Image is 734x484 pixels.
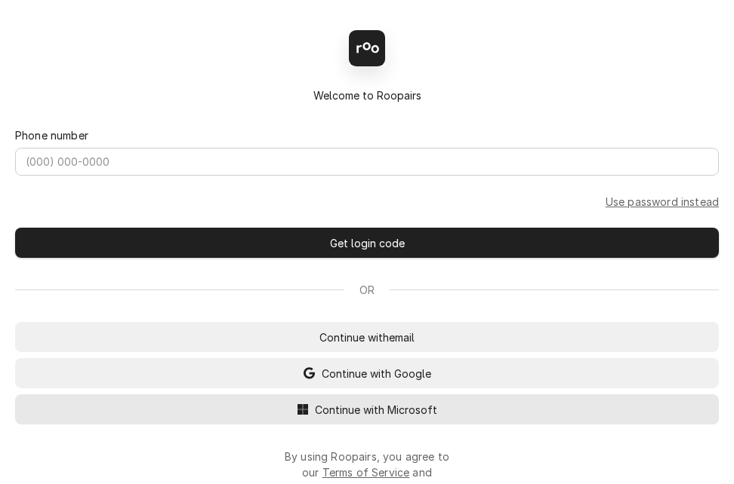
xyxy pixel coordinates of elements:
[322,466,410,479] a: Terms of Service
[319,366,434,381] span: Continue with Google
[15,127,88,143] label: Phone number
[316,329,418,345] span: Continue with email
[15,358,719,388] button: Continue with Google
[15,87,719,103] div: Welcome to Roopairs
[15,322,719,352] button: Continue withemail
[15,394,719,424] button: Continue with Microsoft
[15,148,719,176] input: (000) 000-0000
[312,402,440,418] span: Continue with Microsoft
[327,235,408,251] span: Get login code
[606,194,719,210] a: Go to Phone and password form
[15,282,719,298] div: Or
[15,228,719,258] button: Get login code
